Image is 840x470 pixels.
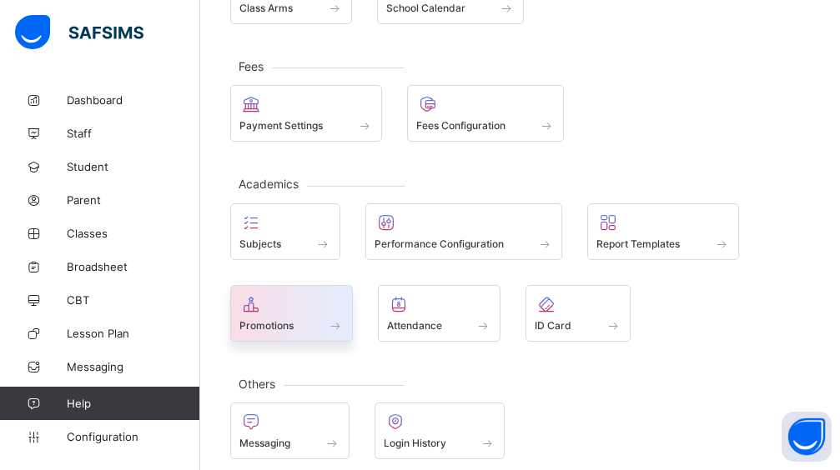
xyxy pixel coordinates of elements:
div: Subjects [230,203,340,260]
span: ID Card [535,319,571,332]
span: Academics [230,177,307,191]
span: Report Templates [596,237,680,250]
span: Configuration [67,430,199,443]
div: Fees Configuration [407,85,565,142]
span: Payment Settings [239,119,323,132]
img: safsims [15,15,143,50]
div: Report Templates [587,203,739,260]
span: Classes [67,227,200,240]
div: Attendance [378,285,501,342]
span: Staff [67,127,200,140]
div: Messaging [230,402,350,459]
span: Others [230,377,284,391]
div: Login History [375,402,506,459]
span: Subjects [239,237,281,250]
span: Messaging [67,360,200,373]
span: Help [67,397,199,410]
span: Fees Configuration [416,119,506,132]
span: Messaging [239,437,290,449]
span: Parent [67,193,200,207]
span: Fees [230,59,272,73]
span: Broadsheet [67,260,200,273]
div: Promotions [230,285,353,342]
div: Payment Settings [230,85,382,142]
span: Promotions [239,319,294,332]
span: Performance Configuration [375,237,504,250]
span: Attendance [387,319,442,332]
span: CBT [67,293,200,307]
span: Class Arms [239,2,293,14]
div: ID Card [526,285,631,342]
span: Dashboard [67,93,200,107]
span: School Calendar [386,2,465,14]
div: Performance Configuration [365,203,563,260]
span: Login History [384,437,446,449]
button: Open asap [782,412,832,462]
span: Lesson Plan [67,327,200,340]
span: Student [67,160,200,173]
